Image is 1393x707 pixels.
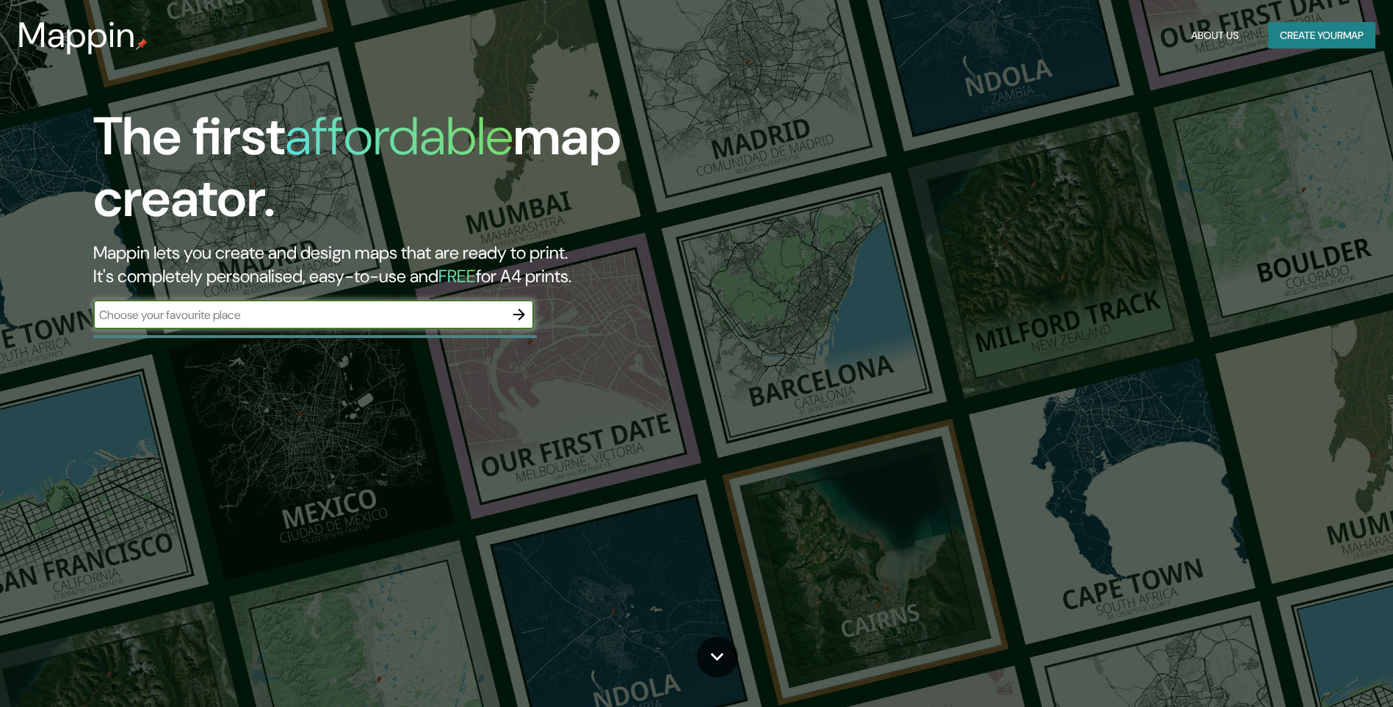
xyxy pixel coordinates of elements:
button: About Us [1185,22,1245,49]
h3: Mappin [18,15,136,56]
h5: FREE [438,265,476,287]
h1: The first map creator. [93,106,790,241]
input: Choose your favourite place [93,306,504,323]
h2: Mappin lets you create and design maps that are ready to print. It's completely personalised, eas... [93,241,790,288]
button: Create yourmap [1268,22,1375,49]
img: mappin-pin [136,38,148,50]
h1: affordable [285,102,513,171]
